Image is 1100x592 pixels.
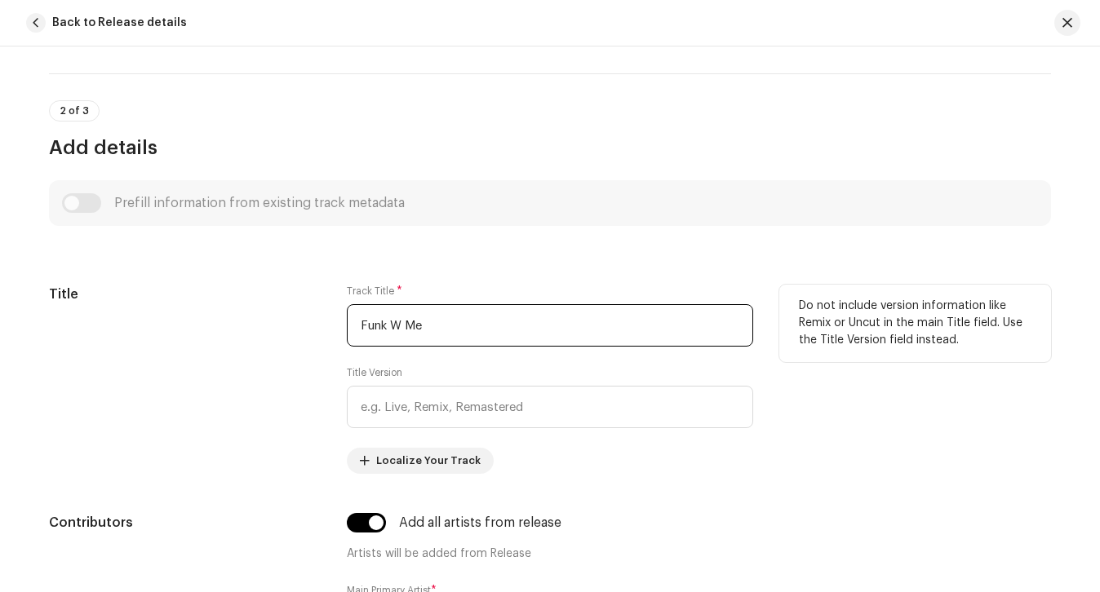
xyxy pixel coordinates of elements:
label: Title Version [347,366,402,379]
label: Track Title [347,285,402,298]
h3: Add details [49,135,1051,161]
h5: Title [49,285,321,304]
span: Localize Your Track [376,444,481,477]
p: Do not include version information like Remix or Uncut in the main Title field. Use the Title Ver... [799,298,1031,349]
p: Artists will be added from Release [347,546,753,563]
input: e.g. Live, Remix, Remastered [347,386,753,428]
h5: Contributors [49,513,321,532]
div: Add all artists from release [399,516,561,529]
button: Localize Your Track [347,448,494,474]
input: Enter the name of the track [347,304,753,347]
